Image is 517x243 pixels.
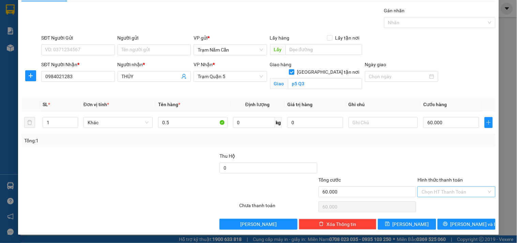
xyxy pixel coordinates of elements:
[118,34,191,42] div: Người gửi
[423,102,447,107] span: Cước hàng
[299,219,377,230] button: deleteXóa Thông tin
[369,73,428,80] input: Ngày giao
[41,34,115,42] div: SĐT Người Gửi
[349,117,418,128] input: Ghi Chú
[275,117,282,128] span: kg
[385,221,390,227] span: save
[378,219,436,230] button: save[PERSON_NAME]
[9,49,94,61] b: GỬI : Trạm Năm Căn
[365,62,386,67] label: Ngày giao
[240,220,277,228] span: [PERSON_NAME]
[270,35,290,41] span: Lấy hàng
[43,102,48,107] span: SL
[443,221,448,227] span: printer
[158,117,227,128] input: VD: Bàn, Ghế
[194,62,213,67] span: VP Nhận
[198,71,263,82] span: Trạm Quận 5
[270,78,288,89] span: Giao
[393,220,429,228] span: [PERSON_NAME]
[270,62,292,67] span: Giao hàng
[451,220,498,228] span: [PERSON_NAME] và In
[219,153,235,159] span: Thu Hộ
[287,102,313,107] span: Giá trị hàng
[485,117,493,128] button: plus
[326,220,356,228] span: Xóa Thông tin
[239,202,318,214] div: Chưa thanh toán
[181,74,187,79] span: user-add
[88,117,149,128] span: Khác
[198,45,263,55] span: Trạm Năm Căn
[194,34,267,42] div: VP gửi
[288,78,362,89] input: Giao tận nơi
[319,221,324,227] span: delete
[485,120,492,125] span: plus
[26,73,36,78] span: plus
[219,219,297,230] button: [PERSON_NAME]
[64,17,285,25] li: 26 Phó Cơ Điều, Phường 12
[41,61,115,68] div: SĐT Người Nhận
[286,44,362,55] input: Dọc đường
[384,8,405,13] label: Gán nhãn
[270,44,286,55] span: Lấy
[118,61,191,68] div: Người nhận
[346,98,421,111] th: Ghi chú
[294,68,362,76] span: [GEOGRAPHIC_DATA] tận nơi
[319,177,341,183] span: Tổng cước
[64,25,285,34] li: Hotline: 02839552959
[24,117,35,128] button: delete
[438,219,496,230] button: printer[PERSON_NAME] và In
[24,137,200,144] div: Tổng: 1
[9,9,43,43] img: logo.jpg
[287,117,343,128] input: 0
[245,102,270,107] span: Định lượng
[83,102,109,107] span: Đơn vị tính
[158,102,180,107] span: Tên hàng
[25,70,36,81] button: plus
[333,34,362,42] span: Lấy tận nơi
[417,177,463,183] label: Hình thức thanh toán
